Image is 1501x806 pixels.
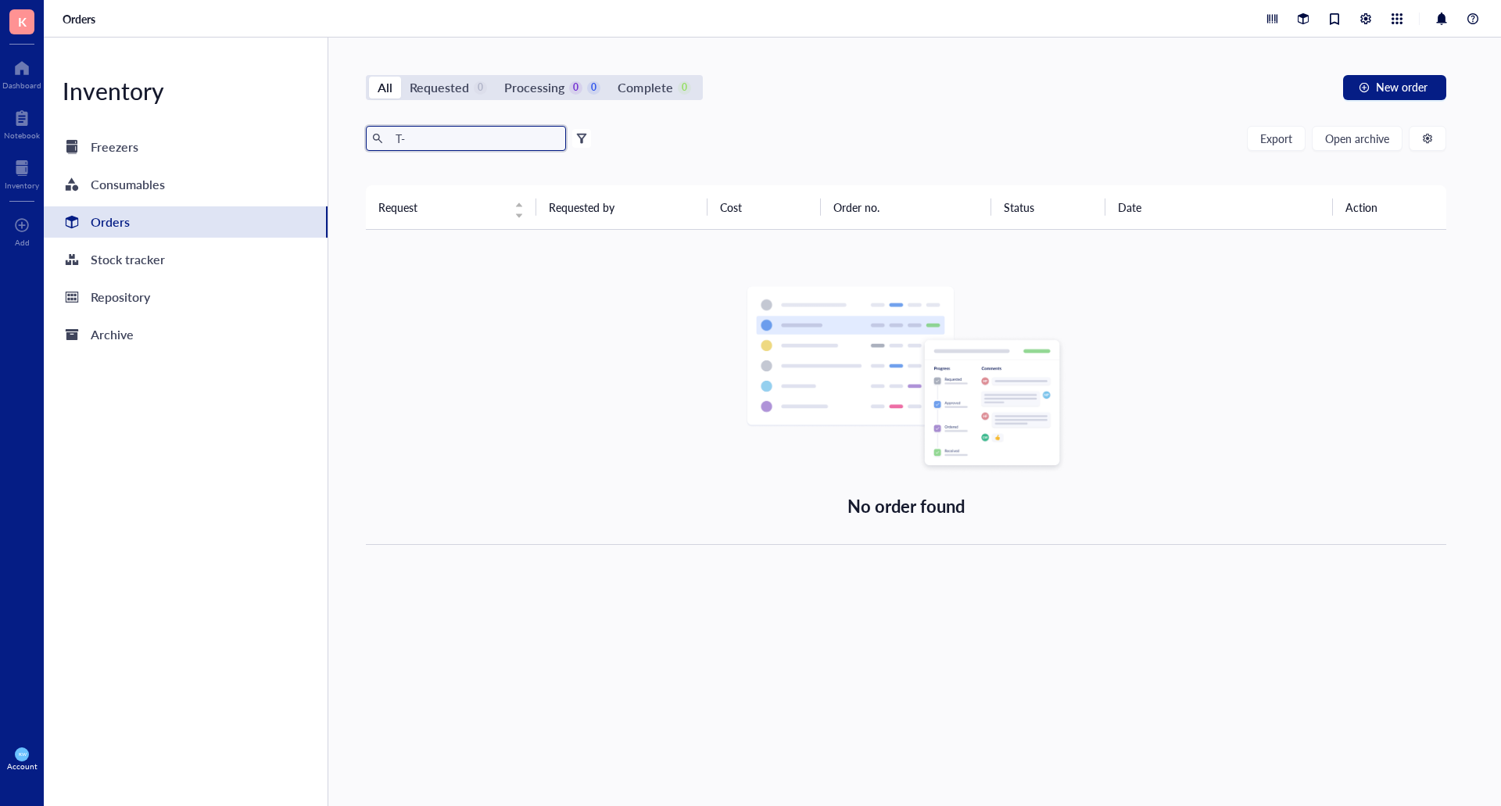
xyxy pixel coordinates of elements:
[474,81,487,95] div: 0
[44,281,328,313] a: Repository
[1260,132,1292,145] span: Export
[44,131,328,163] a: Freezers
[1247,126,1306,151] button: Export
[504,77,564,99] div: Processing
[1343,75,1446,100] button: New order
[1312,126,1402,151] button: Open archive
[63,12,99,26] a: Orders
[1105,185,1333,229] th: Date
[44,244,328,275] a: Stock tracker
[44,169,328,200] a: Consumables
[678,81,691,95] div: 0
[2,56,41,90] a: Dashboard
[91,174,165,195] div: Consumables
[91,249,165,270] div: Stock tracker
[618,77,672,99] div: Complete
[569,81,582,95] div: 0
[44,206,328,238] a: Orders
[5,181,39,190] div: Inventory
[15,238,30,247] div: Add
[746,286,1066,474] img: Empty state
[18,751,26,757] span: KW
[91,324,134,346] div: Archive
[821,185,991,229] th: Order no.
[91,211,130,233] div: Orders
[587,81,600,95] div: 0
[378,199,505,216] span: Request
[366,185,536,229] th: Request
[847,493,965,519] div: No order found
[991,185,1105,229] th: Status
[4,106,40,140] a: Notebook
[1333,185,1447,229] th: Action
[410,77,469,99] div: Requested
[91,136,138,158] div: Freezers
[1376,81,1428,93] span: New order
[5,156,39,190] a: Inventory
[2,81,41,90] div: Dashboard
[1325,132,1389,145] span: Open archive
[389,127,560,150] input: Find orders in table
[708,185,822,229] th: Cost
[44,75,328,106] div: Inventory
[4,131,40,140] div: Notebook
[18,12,27,31] span: K
[7,761,38,771] div: Account
[91,286,150,308] div: Repository
[536,185,707,229] th: Requested by
[378,77,392,99] div: All
[366,75,703,100] div: segmented control
[44,319,328,350] a: Archive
